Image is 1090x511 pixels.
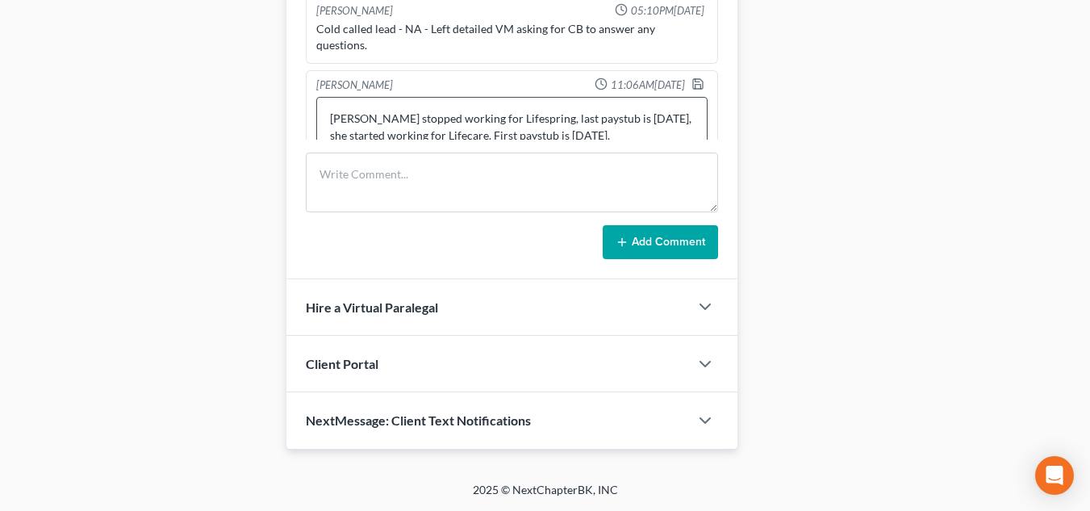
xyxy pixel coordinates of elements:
div: [PERSON_NAME] [316,3,393,19]
button: Add Comment [603,225,718,259]
div: 2025 © NextChapterBK, INC [86,482,1005,511]
span: NextMessage: Client Text Notifications [306,413,531,428]
span: Client Portal [306,356,378,371]
span: Hire a Virtual Paralegal [306,299,438,315]
div: Cold called lead - NA - Left detailed VM asking for CB to answer any questions. [316,21,708,53]
span: 11:06AM[DATE] [611,77,685,93]
div: Open Intercom Messenger [1035,456,1074,495]
div: [PERSON_NAME] [316,77,393,94]
span: 05:10PM[DATE] [631,3,704,19]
